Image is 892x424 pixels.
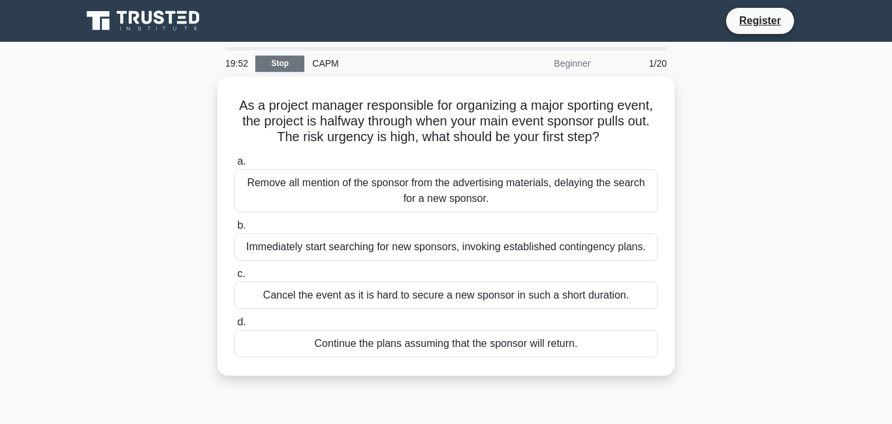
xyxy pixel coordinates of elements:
span: a. [237,155,246,167]
div: CAPM [304,50,484,76]
div: Immediately start searching for new sponsors, invoking established contingency plans. [234,233,658,261]
h5: As a project manager responsible for organizing a major sporting event, the project is halfway th... [233,97,659,146]
div: Cancel the event as it is hard to secure a new sponsor in such a short duration. [234,282,658,309]
div: Continue the plans assuming that the sponsor will return. [234,330,658,357]
a: Register [731,12,789,29]
a: Stop [255,56,304,72]
div: 1/20 [598,50,675,76]
div: Remove all mention of the sponsor from the advertising materials, delaying the search for a new s... [234,169,658,212]
div: 19:52 [217,50,255,76]
span: b. [237,220,246,231]
span: d. [237,316,246,327]
span: c. [237,268,245,279]
div: Beginner [484,50,598,76]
